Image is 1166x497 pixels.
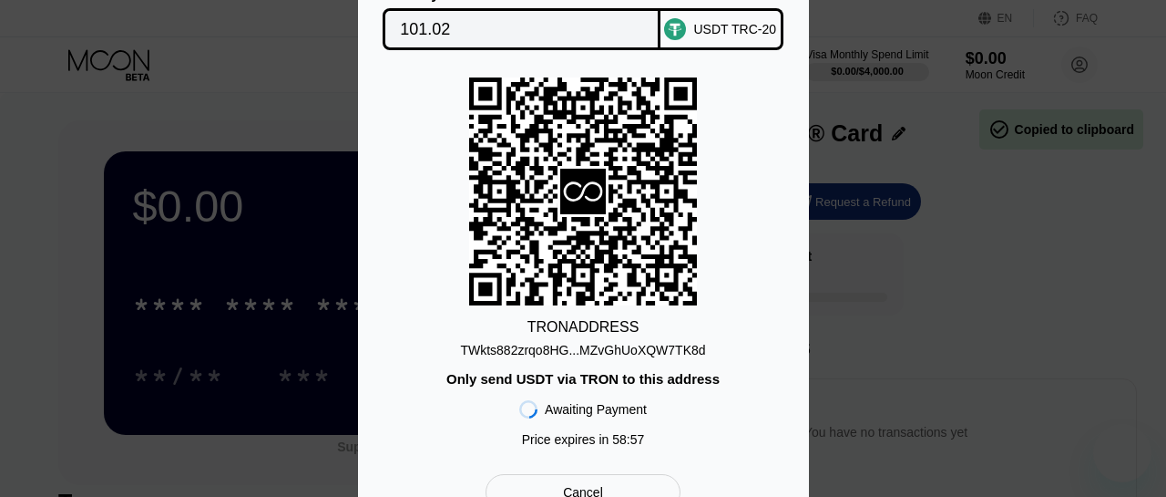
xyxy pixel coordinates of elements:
[522,432,645,447] div: Price expires in
[446,371,720,387] div: Only send USDT via TRON to this address
[1093,424,1151,482] iframe: Button to launch messaging window
[612,432,644,447] span: 58 : 57
[527,319,639,336] div: TRON ADDRESS
[545,402,647,417] div: Awaiting Payment
[460,343,705,357] div: TWkts882zrqo8HG...MZvGhUoXQW7TK8d
[460,336,705,357] div: TWkts882zrqo8HG...MZvGhUoXQW7TK8d
[693,22,776,36] div: USDT TRC-20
